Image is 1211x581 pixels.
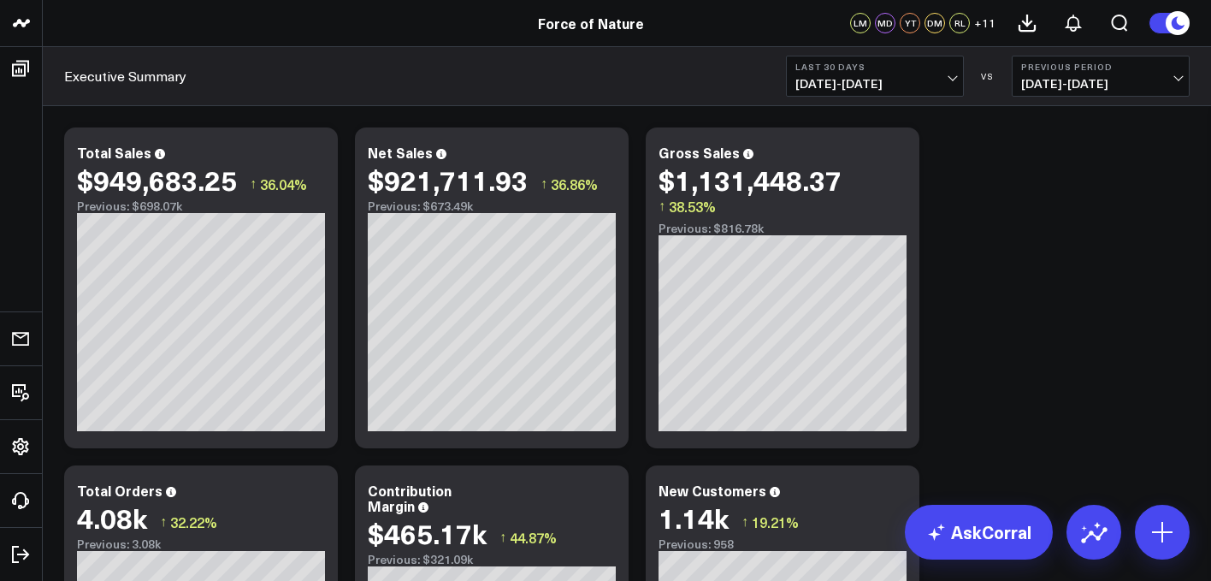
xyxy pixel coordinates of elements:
[368,481,452,515] div: Contribution Margin
[949,13,970,33] div: RL
[77,481,162,500] div: Total Orders
[659,143,740,162] div: Gross Sales
[1012,56,1190,97] button: Previous Period[DATE]-[DATE]
[77,199,325,213] div: Previous: $698.07k
[659,502,729,533] div: 1.14k
[905,505,1053,560] a: AskCorral
[659,481,766,500] div: New Customers
[77,537,325,551] div: Previous: 3.08k
[77,164,237,195] div: $949,683.25
[77,502,147,533] div: 4.08k
[368,553,616,566] div: Previous: $321.09k
[795,77,954,91] span: [DATE] - [DATE]
[64,67,186,86] a: Executive Summary
[875,13,895,33] div: MD
[900,13,920,33] div: YT
[1021,62,1180,72] b: Previous Period
[260,175,307,193] span: 36.04%
[368,199,616,213] div: Previous: $673.49k
[974,13,995,33] button: +11
[974,17,995,29] span: + 11
[551,175,598,193] span: 36.86%
[368,164,528,195] div: $921,711.93
[368,143,433,162] div: Net Sales
[541,173,547,195] span: ↑
[170,513,217,531] span: 32.22%
[741,511,748,533] span: ↑
[752,513,799,531] span: 19.21%
[1021,77,1180,91] span: [DATE] - [DATE]
[510,528,557,547] span: 44.87%
[538,14,644,33] a: Force of Nature
[250,173,257,195] span: ↑
[924,13,945,33] div: DM
[795,62,954,72] b: Last 30 Days
[659,222,907,235] div: Previous: $816.78k
[659,537,907,551] div: Previous: 958
[368,518,487,548] div: $465.17k
[669,197,716,216] span: 38.53%
[499,526,506,548] span: ↑
[659,195,665,217] span: ↑
[850,13,871,33] div: LM
[160,511,167,533] span: ↑
[972,71,1003,81] div: VS
[77,143,151,162] div: Total Sales
[659,164,842,195] div: $1,131,448.37
[786,56,964,97] button: Last 30 Days[DATE]-[DATE]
